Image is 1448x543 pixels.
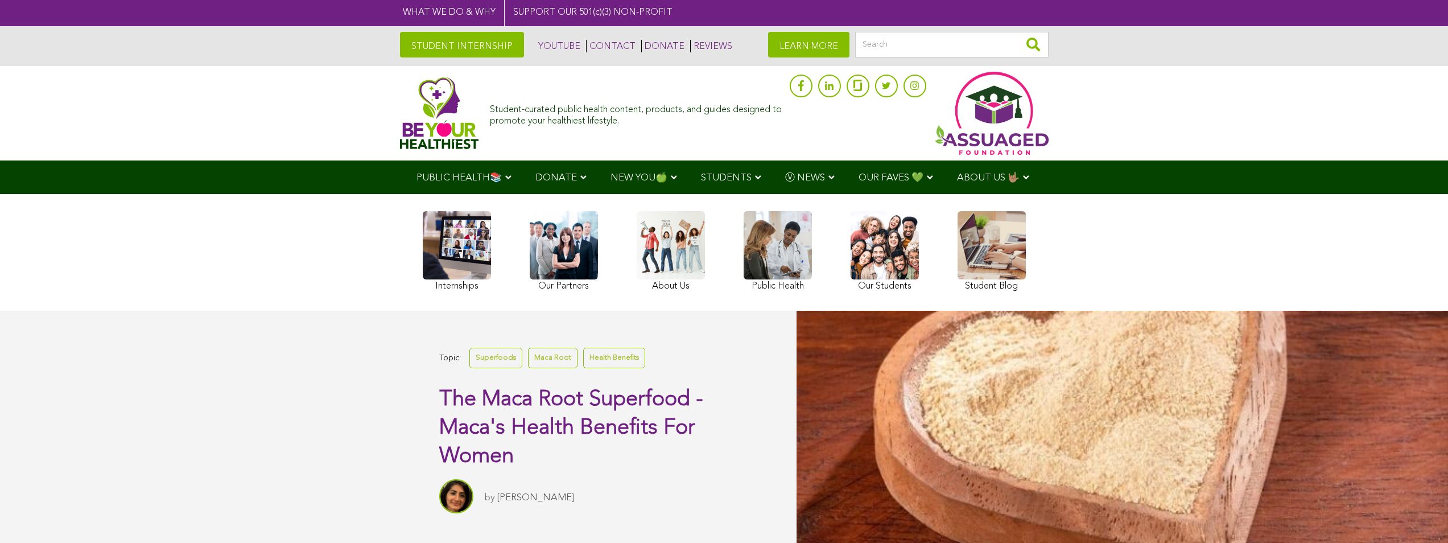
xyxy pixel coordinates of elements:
div: Navigation Menu [400,161,1049,194]
a: [PERSON_NAME] [497,493,574,503]
span: STUDENTS [701,173,752,183]
a: Superfoods [469,348,522,368]
img: Sitara Darvish [439,479,473,513]
a: YOUTUBE [535,40,580,52]
img: Assuaged [400,77,479,149]
div: Student-curated public health content, products, and guides designed to promote your healthiest l... [490,99,783,126]
input: Search [855,32,1049,57]
a: CONTACT [586,40,636,52]
span: DONATE [535,173,577,183]
img: Assuaged App [935,72,1049,155]
span: Ⓥ NEWS [785,173,825,183]
a: REVIEWS [690,40,732,52]
a: STUDENT INTERNSHIP [400,32,524,57]
a: Maca Root [528,348,577,368]
a: LEARN MORE [768,32,849,57]
span: NEW YOU🍏 [610,173,667,183]
span: PUBLIC HEALTH📚 [416,173,502,183]
span: Topic: [439,351,461,366]
span: The Maca Root Superfood - Maca's Health Benefits For Women [439,389,703,467]
a: Health Benefits [583,348,645,368]
span: OUR FAVES 💚 [859,173,923,183]
span: by [485,493,495,503]
img: glassdoor [853,80,861,91]
a: DONATE [641,40,684,52]
span: ABOUT US 🤟🏽 [957,173,1020,183]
